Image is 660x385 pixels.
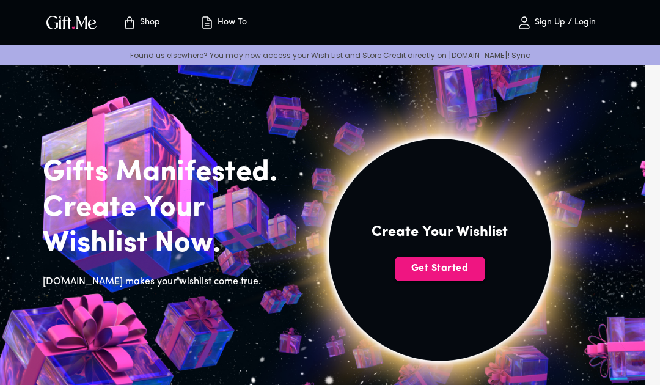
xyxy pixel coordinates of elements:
[532,18,596,28] p: Sign Up / Login
[512,50,530,61] a: Sync
[215,18,247,28] p: How To
[43,155,297,191] h2: Gifts Manifested.
[108,3,175,42] button: Store page
[43,191,297,226] h2: Create Your
[43,15,100,30] button: GiftMe Logo
[44,13,99,31] img: GiftMe Logo
[200,15,215,30] img: how-to.svg
[43,274,297,290] h6: [DOMAIN_NAME] makes your wishlist come true.
[395,262,485,275] span: Get Started
[395,257,485,281] button: Get Started
[495,3,617,42] button: Sign Up / Login
[137,18,160,28] p: Shop
[189,3,257,42] button: How To
[43,226,297,262] h2: Wishlist Now.
[10,50,650,61] p: Found us elsewhere? You may now access your Wish List and Store Credit directly on [DOMAIN_NAME]!
[372,222,508,242] h4: Create Your Wishlist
